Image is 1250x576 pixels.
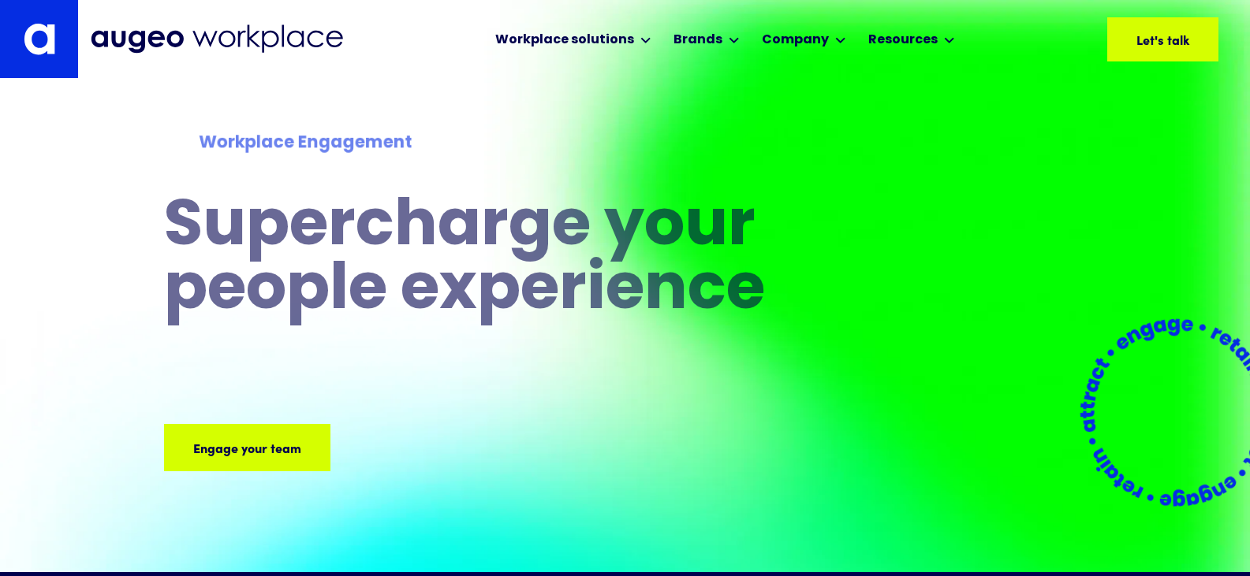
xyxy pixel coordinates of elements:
[64,438,172,457] div: Engage your team
[868,31,938,50] div: Resources
[199,131,811,156] div: Workplace Engagement
[1125,30,1177,49] div: Let's talk
[24,23,55,55] img: Augeo's "a" monogram decorative logo in white.
[674,31,722,50] div: Brands
[91,24,343,54] img: Augeo Workplace business unit full logo in mignight blue.
[180,438,288,457] div: Engage your team
[1107,17,1218,61] a: Let's talk
[762,31,829,50] div: Company
[164,424,330,471] a: Engage your team
[1185,30,1238,49] div: Let's talk
[296,438,404,457] div: Engage your team
[164,196,845,324] h1: Supercharge your people experience
[495,31,634,50] div: Workplace solutions
[1064,30,1117,49] div: Let's talk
